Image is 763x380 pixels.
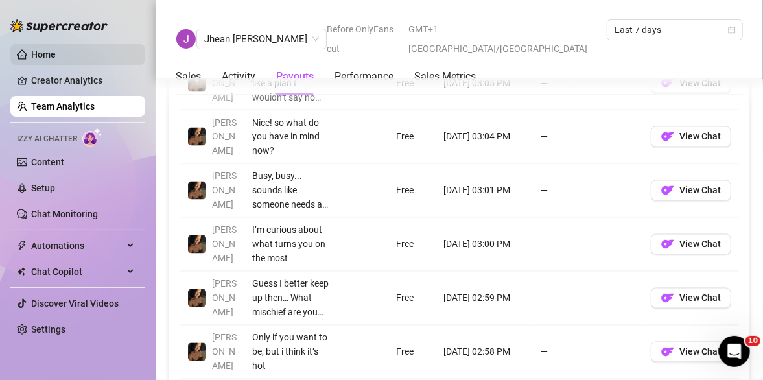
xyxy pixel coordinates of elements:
[651,350,731,361] a: OFView Chat
[188,235,206,254] img: Ainsley
[651,126,731,147] button: OFView Chat
[327,19,401,58] span: Before OnlyFans cut
[661,292,674,305] img: OF
[252,223,329,266] div: I’m curious about what turns you on the most
[679,132,721,142] span: View Chat
[212,117,237,156] span: [PERSON_NAME]
[679,239,721,250] span: View Chat
[17,267,25,276] img: Chat Copilot
[31,183,55,193] a: Setup
[388,164,436,218] td: Free
[176,29,196,49] img: Jhean Dela Cerna
[31,49,56,60] a: Home
[17,133,77,145] span: Izzy AI Chatter
[436,218,533,272] td: [DATE] 03:00 PM
[651,189,731,199] a: OFView Chat
[276,69,314,84] div: Payouts
[679,185,721,196] span: View Chat
[533,110,643,164] td: —
[188,182,206,200] img: Ainsley
[661,130,674,143] img: OF
[204,29,319,49] span: Jhean Dela Cerna
[533,164,643,218] td: —
[31,157,64,167] a: Content
[436,272,533,326] td: [DATE] 02:59 PM
[31,235,123,256] span: Automations
[212,333,237,372] span: [PERSON_NAME]
[651,296,731,307] a: OFView Chat
[31,209,98,219] a: Chat Monitoring
[651,243,731,253] a: OFView Chat
[252,331,329,374] div: Only if you want to be, but i think it’s hot
[82,128,102,147] img: AI Chatter
[728,26,736,34] span: calendar
[651,342,731,362] button: OFView Chat
[31,70,135,91] a: Creator Analytics
[335,69,393,84] div: Performance
[212,225,237,264] span: [PERSON_NAME]
[679,293,721,303] span: View Chat
[388,218,436,272] td: Free
[252,169,329,212] div: Busy, busy... sounds like someone needs a little break to unwind 😉 Hopefully, those meetings aren...
[615,20,735,40] span: Last 7 days
[388,326,436,379] td: Free
[661,346,674,359] img: OF
[388,272,436,326] td: Free
[388,110,436,164] td: Free
[212,171,237,210] span: [PERSON_NAME]
[651,234,731,255] button: OFView Chat
[188,128,206,146] img: Ainsley
[719,336,750,367] iframe: Intercom live chat
[679,347,721,357] span: View Chat
[31,261,123,282] span: Chat Copilot
[408,19,599,58] span: GMT+1 [GEOGRAPHIC_DATA]/[GEOGRAPHIC_DATA]
[533,326,643,379] td: —
[651,288,731,309] button: OFView Chat
[176,69,201,84] div: Sales
[31,298,119,309] a: Discover Viral Videos
[533,218,643,272] td: —
[252,277,329,320] div: Guess I better keep up then… What mischief are you up to right now?
[10,19,108,32] img: logo-BBDzfeDw.svg
[17,241,27,251] span: thunderbolt
[533,272,643,326] td: —
[212,279,237,318] span: [PERSON_NAME]
[188,289,206,307] img: Ainsley
[252,115,329,158] div: Nice! so what do you have in mind now?
[661,184,674,197] img: OF
[414,69,476,84] div: Sales Metrics
[188,343,206,361] img: Ainsley
[222,69,255,84] div: Activity
[31,101,95,112] a: Team Analytics
[651,135,731,145] a: OFView Chat
[436,110,533,164] td: [DATE] 03:04 PM
[651,180,731,201] button: OFView Chat
[436,326,533,379] td: [DATE] 02:58 PM
[661,238,674,251] img: OF
[436,164,533,218] td: [DATE] 03:01 PM
[745,336,760,346] span: 10
[31,324,65,335] a: Settings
